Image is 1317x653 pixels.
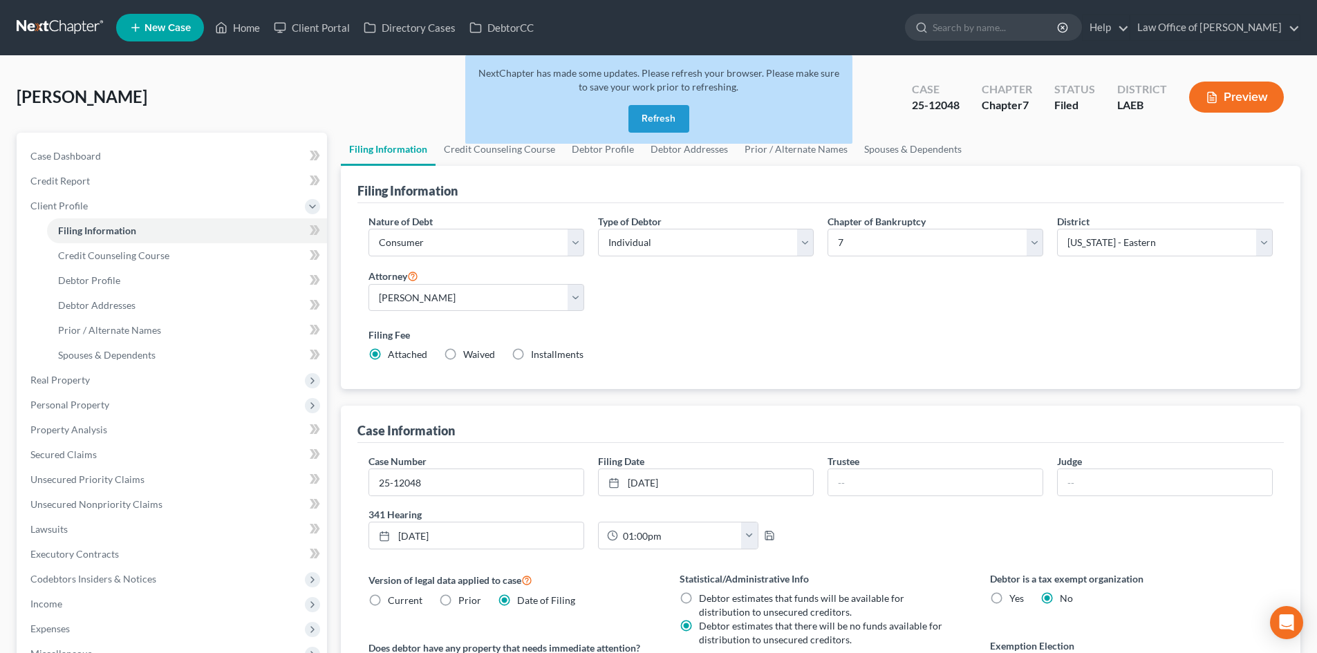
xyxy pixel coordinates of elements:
[599,469,813,495] a: [DATE]
[1022,98,1029,111] span: 7
[17,86,147,106] span: [PERSON_NAME]
[369,469,583,495] input: Enter case number...
[30,548,119,560] span: Executory Contracts
[1057,214,1090,229] label: District
[1083,15,1129,40] a: Help
[30,598,62,609] span: Income
[369,522,583,549] a: [DATE]
[47,293,327,318] a: Debtor Addresses
[30,175,90,187] span: Credit Report
[699,592,904,618] span: Debtor estimates that funds will be available for distribution to unsecured creditors.
[912,97,960,113] div: 25-12048
[30,448,97,460] span: Secured Claims
[267,15,357,40] a: Client Portal
[1270,606,1303,639] div: Open Intercom Messenger
[19,542,327,567] a: Executory Contracts
[933,15,1059,40] input: Search by name...
[388,348,427,360] span: Attached
[1060,592,1073,604] span: No
[19,169,327,193] a: Credit Report
[30,523,68,535] span: Lawsuits
[58,274,120,286] span: Debtor Profile
[1117,97,1167,113] div: LAEB
[357,15,463,40] a: Directory Cases
[144,23,191,33] span: New Case
[1058,469,1272,495] input: --
[30,424,107,435] span: Property Analysis
[1054,82,1095,97] div: Status
[58,299,136,311] span: Debtor Addresses
[990,571,1273,586] label: Debtor is a tax exempt organization
[47,318,327,343] a: Prior / Alternate Names
[828,214,926,229] label: Chapter of Bankruptcy
[362,507,821,522] label: 341 Hearing
[982,82,1032,97] div: Chapter
[990,638,1273,653] label: Exemption Election
[436,133,563,166] a: Credit Counseling Course
[598,454,644,469] label: Filing Date
[19,467,327,492] a: Unsecured Priority Claims
[30,498,162,510] span: Unsecured Nonpriority Claims
[1009,592,1024,604] span: Yes
[368,454,427,469] label: Case Number
[368,214,433,229] label: Nature of Debt
[1130,15,1300,40] a: Law Office of [PERSON_NAME]
[368,267,418,284] label: Attorney
[368,328,1273,342] label: Filing Fee
[1057,454,1082,469] label: Judge
[368,571,651,588] label: Version of legal data applied to case
[828,454,859,469] label: Trustee
[47,343,327,368] a: Spouses & Dependents
[912,82,960,97] div: Case
[517,594,575,606] span: Date of Filing
[982,97,1032,113] div: Chapter
[58,324,161,336] span: Prior / Alternate Names
[1117,82,1167,97] div: District
[699,620,942,645] span: Debtor estimates that there will be no funds available for distribution to unsecured creditors.
[680,571,962,586] label: Statistical/Administrative Info
[618,522,742,549] input: -- : --
[458,594,481,606] span: Prior
[341,133,436,166] a: Filing Information
[463,15,541,40] a: DebtorCC
[30,374,90,386] span: Real Property
[30,573,156,585] span: Codebtors Insiders & Notices
[1054,97,1095,113] div: Filed
[463,348,495,360] span: Waived
[357,422,455,439] div: Case Information
[30,623,70,634] span: Expenses
[30,200,88,211] span: Client Profile
[19,517,327,542] a: Lawsuits
[19,442,327,467] a: Secured Claims
[19,417,327,442] a: Property Analysis
[19,144,327,169] a: Case Dashboard
[388,594,422,606] span: Current
[47,243,327,268] a: Credit Counseling Course
[598,214,662,229] label: Type of Debtor
[47,268,327,293] a: Debtor Profile
[30,473,144,485] span: Unsecured Priority Claims
[30,150,101,162] span: Case Dashboard
[208,15,267,40] a: Home
[828,469,1043,495] input: --
[1189,82,1284,113] button: Preview
[478,67,839,93] span: NextChapter has made some updates. Please refresh your browser. Please make sure to save your wor...
[357,182,458,199] div: Filing Information
[47,218,327,243] a: Filing Information
[58,249,169,261] span: Credit Counseling Course
[856,133,970,166] a: Spouses & Dependents
[30,399,109,410] span: Personal Property
[19,492,327,517] a: Unsecured Nonpriority Claims
[531,348,583,360] span: Installments
[628,105,689,133] button: Refresh
[58,349,156,361] span: Spouses & Dependents
[58,225,136,236] span: Filing Information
